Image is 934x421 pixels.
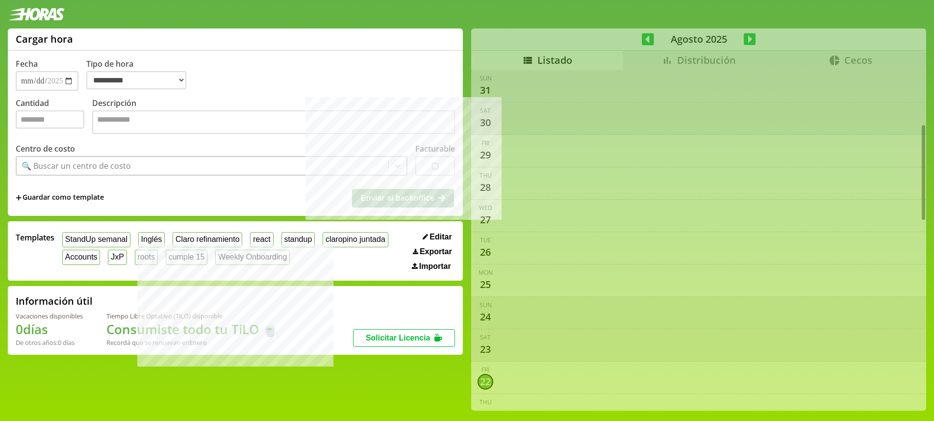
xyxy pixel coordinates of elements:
[16,98,92,136] label: Cantidad
[189,338,207,347] b: Enero
[92,98,455,136] label: Descripción
[16,338,83,347] div: De otros años: 0 días
[16,58,38,69] label: Fecha
[429,233,452,241] span: Editar
[419,262,451,271] span: Importar
[135,250,158,265] button: roots
[16,110,84,129] input: Cantidad
[420,247,452,256] span: Exportar
[62,250,100,265] button: Accounts
[16,32,73,46] h1: Cargar hora
[353,329,455,347] button: Solicitar Licencia
[16,192,104,203] span: +Guardar como template
[415,143,455,154] label: Facturable
[8,8,65,21] img: logotipo
[16,232,54,243] span: Templates
[108,250,126,265] button: JxP
[86,58,194,91] label: Tipo de hora
[106,312,278,320] div: Tiempo Libre Optativo (TiLO) disponible
[166,250,207,265] button: cumple 15
[323,232,388,247] button: claropino juntada
[281,232,315,247] button: standup
[106,320,278,338] h1: Consumiste todo tu TiLO 🍵
[16,320,83,338] h1: 0 días
[16,143,75,154] label: Centro de costo
[366,334,430,342] span: Solicitar Licencia
[215,250,290,265] button: Weekly Onboarding
[86,71,186,89] select: Tipo de hora
[92,110,455,134] textarea: Descripción
[173,232,242,247] button: Claro refinamiento
[410,247,455,257] button: Exportar
[16,192,22,203] span: +
[16,312,83,320] div: Vacaciones disponibles
[16,294,93,308] h2: Información útil
[22,160,131,171] div: 🔍 Buscar un centro de costo
[250,232,273,247] button: react
[420,232,455,242] button: Editar
[106,338,278,347] div: Recordá que se renuevan en
[138,232,165,247] button: Inglés
[62,232,130,247] button: StandUp semanal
